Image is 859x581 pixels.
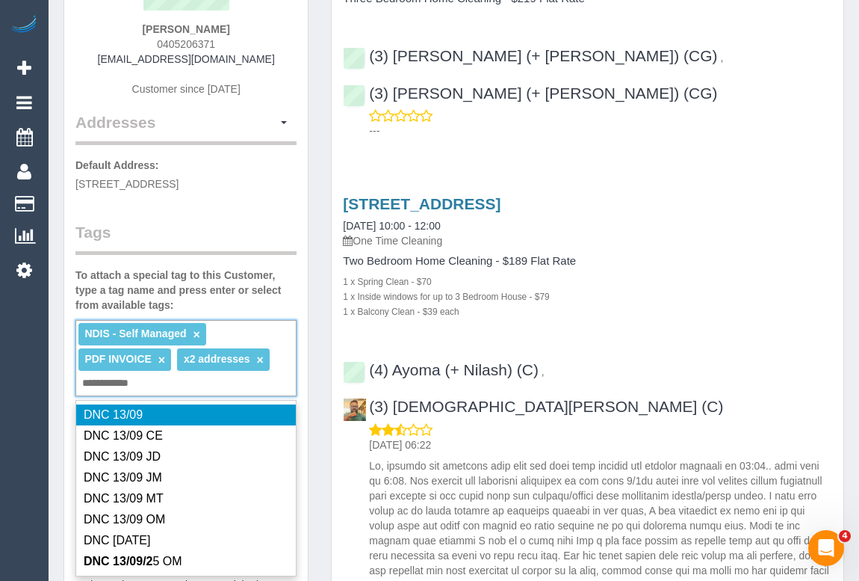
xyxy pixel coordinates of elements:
[808,530,844,566] iframe: Intercom live chat
[84,555,153,568] em: DNC 13/09/2
[343,233,832,248] p: One Time Cleaning
[84,555,182,568] span: 5 OM
[84,408,143,421] span: DNC 13/09
[369,123,832,138] p: ---
[720,52,723,64] span: ,
[157,38,215,50] span: 0405206371
[344,399,366,421] img: (3) Buddhi Adhikari (C)
[75,221,297,255] legend: Tags
[75,158,159,173] label: Default Address:
[257,354,264,366] a: ×
[142,23,229,35] strong: [PERSON_NAME]
[75,178,179,190] span: [STREET_ADDRESS]
[343,398,723,415] a: (3) [DEMOGRAPHIC_DATA][PERSON_NAME] (C)
[343,195,500,212] a: [STREET_ADDRESS]
[343,220,440,232] a: [DATE] 10:00 - 12:00
[343,84,717,102] a: (3) [PERSON_NAME] (+ [PERSON_NAME]) (CG)
[9,15,39,36] img: Automaid Logo
[84,513,165,526] span: DNC 13/09 OM
[98,53,275,65] a: [EMAIL_ADDRESS][DOMAIN_NAME]
[158,354,165,366] a: ×
[132,83,241,95] span: Customer since [DATE]
[84,353,151,365] span: PDF INVOICE
[343,307,459,317] small: 1 x Balcony Clean - $39 each
[343,255,832,268] h4: Two Bedroom Home Cleaning - $189 Flat Rate
[343,361,539,378] a: (4) Ayoma (+ Nilash) (C)
[184,353,250,365] span: x2 addresses
[84,492,164,505] span: DNC 13/09 MT
[193,328,199,341] a: ×
[84,534,150,547] span: DNC [DATE]
[84,429,163,442] span: DNC 13/09 CE
[343,277,431,287] small: 1 x Spring Clean - $70
[343,292,549,302] small: 1 x Inside windows for up to 3 Bedroom House - $79
[343,47,717,64] a: (3) [PERSON_NAME] (+ [PERSON_NAME]) (CG)
[84,450,161,463] span: DNC 13/09 JD
[75,268,297,313] label: To attach a special tag to this Customer, type a tag name and press enter or select from availabl...
[84,328,186,339] span: NDIS - Self Managed
[369,437,832,452] p: [DATE] 06:22
[84,471,162,484] span: DNC 13/09 JM
[542,366,545,378] span: ,
[839,530,851,542] span: 4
